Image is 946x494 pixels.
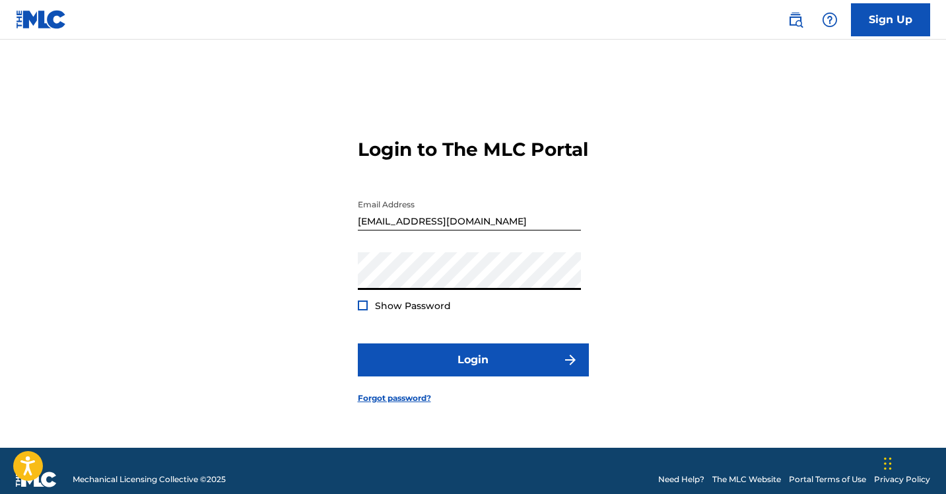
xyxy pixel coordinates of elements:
a: The MLC Website [712,474,781,485]
img: search [788,12,803,28]
div: Drag [884,444,892,483]
span: Mechanical Licensing Collective © 2025 [73,474,226,485]
a: Sign Up [851,3,930,36]
a: Public Search [782,7,809,33]
iframe: Chat Widget [880,431,946,494]
a: Privacy Policy [874,474,930,485]
img: logo [16,472,57,487]
span: Show Password [375,300,451,312]
img: help [822,12,838,28]
div: Help [817,7,843,33]
h3: Login to The MLC Portal [358,138,588,161]
a: Forgot password? [358,392,431,404]
button: Login [358,343,589,376]
img: MLC Logo [16,10,67,29]
a: Portal Terms of Use [789,474,866,485]
a: Need Help? [658,474,704,485]
img: f7272a7cc735f4ea7f67.svg [562,352,578,368]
